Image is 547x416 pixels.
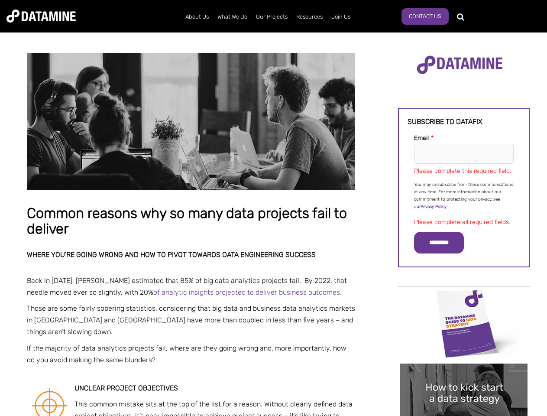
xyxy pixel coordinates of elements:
p: If the majority of data analytics projects fail, where are they going wrong and, more importantly... [27,342,355,366]
h3: Subscribe to datafix [408,118,520,126]
p: You may unsubscribe from these communications at any time. For more information about our commitm... [414,181,514,211]
img: Datamine [6,10,76,23]
img: Data Strategy Cover thumbnail [400,288,528,359]
img: Datamine Logo No Strapline - Purple [411,50,508,80]
label: Please complete this required field. [414,167,511,175]
h2: Where you’re going wrong and how to pivot towards data engineering success [27,251,355,259]
a: Our Projects [252,6,292,28]
a: Contact Us [401,8,449,25]
a: Resources [292,6,327,28]
a: What We Do [213,6,252,28]
a: of analytic insights projected to deliver business outcomes. [153,288,342,296]
a: Privacy Policy [421,204,447,209]
img: Common reasons why so many data projects fail to deliver [27,53,355,190]
p: Back in [DATE], [PERSON_NAME] estimated that 85% of big data analytics projects fail. By 2022, th... [27,275,355,298]
h1: Common reasons why so many data projects fail to deliver [27,206,355,237]
p: Those are some fairly sobering statistics, considering that big data and business data analytics ... [27,302,355,338]
a: Join Us [327,6,355,28]
label: Please complete all required fields. [414,218,510,226]
span: Email [414,134,429,142]
a: About Us [181,6,213,28]
strong: Unclear project objectives [74,384,178,392]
